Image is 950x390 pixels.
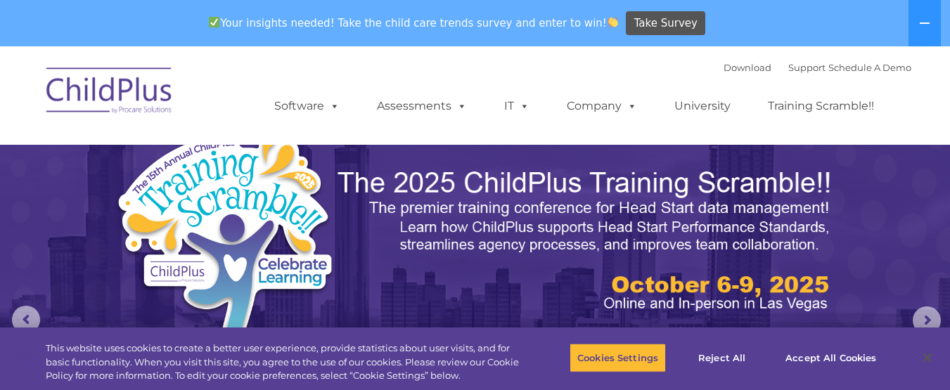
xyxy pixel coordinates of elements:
[626,11,705,36] a: Take Survey
[788,62,826,73] a: Support
[195,93,238,103] span: Last name
[660,92,745,120] a: University
[39,58,180,128] img: ChildPlus by Procare Solutions
[608,17,618,27] img: 👏
[490,92,544,120] a: IT
[195,150,255,161] span: Phone number
[46,342,522,383] div: This website uses cookies to create a better user experience, provide statistics about user visit...
[209,17,219,27] img: ✅
[203,9,624,37] span: Your insights needed! Take the child care trends survey and enter to win!
[634,11,698,36] span: Take Survey
[724,62,911,73] font: |
[724,62,771,73] a: Download
[828,62,911,73] a: Schedule A Demo
[778,343,884,372] button: Accept All Cookies
[912,342,943,373] button: Close
[570,343,666,372] button: Cookies Settings
[553,92,651,120] a: Company
[754,92,888,120] a: Training Scramble!!
[363,92,481,120] a: Assessments
[678,343,766,372] button: Reject All
[260,92,354,120] a: Software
